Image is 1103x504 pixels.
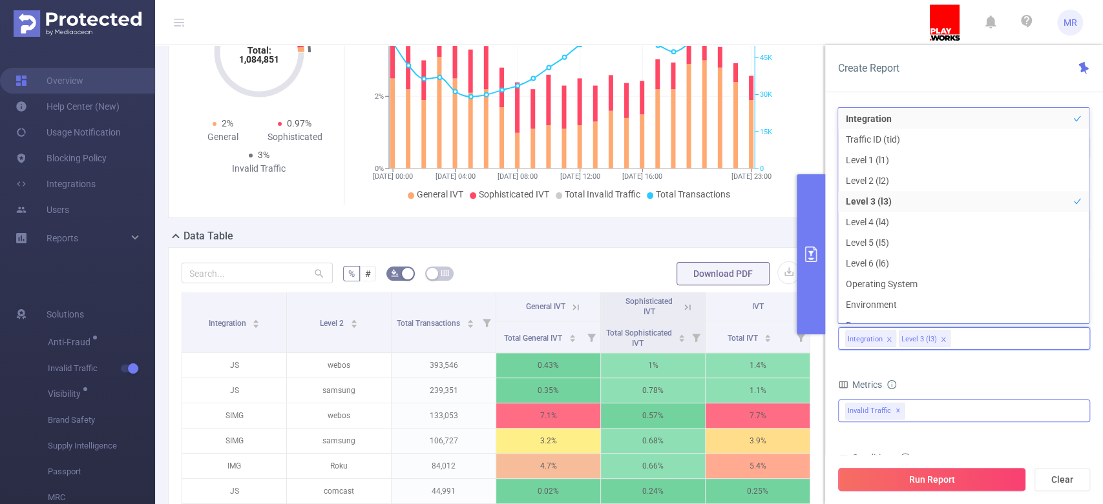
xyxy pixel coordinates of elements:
p: webos [287,353,391,378]
tspan: [DATE] 16:00 [622,172,662,181]
i: icon: check [1073,136,1081,143]
span: Solutions [47,301,84,327]
div: Sort [350,318,358,325]
i: icon: check [1073,177,1081,185]
div: Sort [764,332,772,340]
i: icon: caret-down [764,337,772,341]
p: SIMG [182,403,286,428]
li: Integration [845,330,896,347]
p: 1% [601,353,705,378]
i: icon: table [441,269,449,277]
button: Run Report [838,468,1025,491]
div: Integration [848,331,883,348]
p: JS [182,479,286,503]
i: icon: check [1073,197,1081,205]
span: IVT [752,302,764,311]
span: Supply Intelligence [48,433,155,459]
button: Download PDF [677,262,770,285]
span: General IVT [417,189,463,199]
tspan: 2% [375,92,384,101]
span: 0.97% [287,118,311,128]
p: 1.1% [706,378,810,403]
span: Invalid Traffic [48,356,155,381]
p: 393,546 [392,353,496,378]
p: 84,012 [392,454,496,478]
span: Level 2 [320,319,346,328]
i: Filter menu [478,292,496,352]
tspan: 15K [760,128,772,136]
p: 0.02% [496,479,600,503]
p: webos [287,403,391,428]
p: JS [182,353,286,378]
a: Blocking Policy [16,145,107,171]
span: Integration [209,319,248,328]
p: 5.4% [706,454,810,478]
span: Anti-Fraud [48,338,95,347]
a: Integrations [16,171,96,197]
i: icon: close [940,336,947,344]
p: 3.2% [496,428,600,453]
div: General [187,130,259,144]
tspan: [DATE] 12:00 [560,172,600,181]
input: Search... [182,263,333,283]
li: Browser [838,315,1089,336]
span: Metrics [838,379,882,390]
span: Sophisticated IVT [625,297,673,316]
p: 0.57% [601,403,705,428]
i: Filter menu [687,321,705,352]
i: icon: caret-down [350,323,357,327]
tspan: [DATE] 04:00 [436,172,476,181]
span: Total Invalid Traffic [565,189,640,199]
img: Protected Media [14,10,142,37]
li: Traffic ID (tid) [838,129,1089,150]
div: Sophisticated [259,130,331,144]
i: icon: check [1073,280,1081,288]
i: icon: caret-up [764,332,772,336]
button: Clear [1035,468,1090,491]
span: Passport [48,459,155,485]
a: Users [16,197,69,223]
p: 0.35% [496,378,600,403]
p: samsung [287,378,391,403]
p: SIMG [182,428,286,453]
i: icon: caret-up [678,332,686,336]
i: icon: caret-down [467,323,474,327]
span: Conditions [852,452,910,463]
p: 3.9% [706,428,810,453]
tspan: 30K [760,91,772,99]
span: 2% [222,118,233,128]
tspan: Total: [247,45,271,55]
p: 1.4% [706,353,810,378]
li: Level 6 (l6) [838,253,1089,274]
a: Overview [16,68,83,94]
span: MR [1064,10,1077,35]
p: 239,351 [392,378,496,403]
div: Sort [569,332,576,340]
div: Sort [678,332,686,340]
p: Roku [287,454,391,478]
i: icon: caret-up [467,318,474,321]
span: Total IVT [728,334,760,343]
p: 0.43% [496,353,600,378]
span: 3% [258,150,269,160]
h2: Data Table [184,228,233,244]
li: Level 1 (l1) [838,150,1089,170]
p: comcast [287,479,391,503]
span: % [348,268,355,279]
span: Invalid Traffic [845,403,905,419]
p: 0.25% [706,479,810,503]
p: 133,053 [392,403,496,428]
p: 0.24% [601,479,705,503]
li: Level 3 (l3) [899,330,951,347]
i: icon: caret-down [569,337,576,341]
i: Filter menu [792,321,810,352]
i: icon: info-circle [887,380,896,389]
i: icon: info-circle [901,453,910,462]
i: icon: close [886,336,892,344]
li: Level 2 (l2) [838,170,1089,191]
span: Create Report [838,62,899,74]
tspan: 0 [760,165,764,173]
i: icon: caret-up [350,318,357,321]
p: 106,727 [392,428,496,453]
span: Total Sophisticated IVT [606,328,672,348]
